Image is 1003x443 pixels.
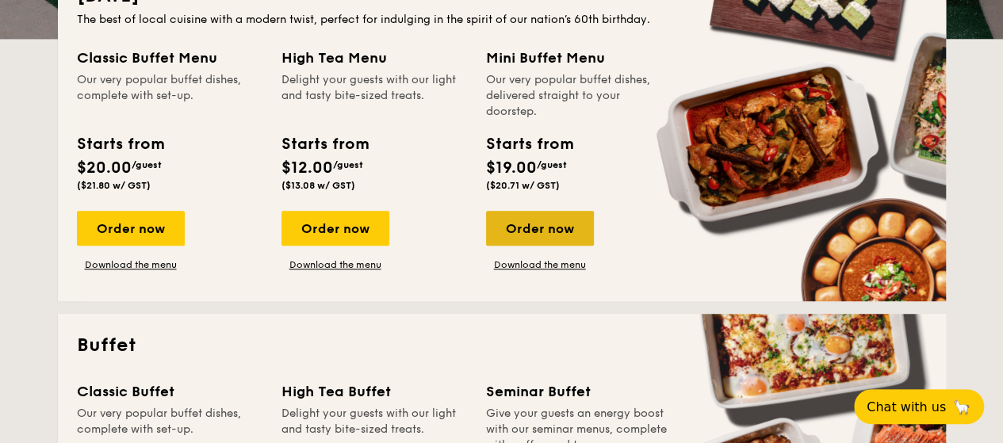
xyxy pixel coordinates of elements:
span: ($20.71 w/ GST) [486,180,560,191]
a: Download the menu [486,258,594,271]
div: Starts from [281,132,368,156]
div: Seminar Buffet [486,380,672,403]
a: Download the menu [281,258,389,271]
div: Classic Buffet Menu [77,47,262,69]
span: /guest [333,159,363,170]
h2: Buffet [77,333,927,358]
div: Mini Buffet Menu [486,47,672,69]
div: Delight your guests with our light and tasty bite-sized treats. [281,72,467,120]
div: High Tea Buffet [281,380,467,403]
span: $19.00 [486,158,537,178]
div: Our very popular buffet dishes, delivered straight to your doorstep. [486,72,672,120]
span: $12.00 [281,158,333,178]
button: Chat with us🦙 [854,389,984,424]
div: Order now [486,211,594,246]
div: Order now [77,211,185,246]
div: Classic Buffet [77,380,262,403]
span: /guest [132,159,162,170]
span: 🦙 [952,398,971,416]
div: Starts from [486,132,572,156]
span: Chat with us [867,399,946,414]
div: The best of local cuisine with a modern twist, perfect for indulging in the spirit of our nation’... [77,12,927,28]
div: Our very popular buffet dishes, complete with set-up. [77,72,262,120]
span: ($13.08 w/ GST) [281,180,355,191]
div: Order now [281,211,389,246]
span: ($21.80 w/ GST) [77,180,151,191]
span: /guest [537,159,567,170]
span: $20.00 [77,158,132,178]
div: Starts from [77,132,163,156]
div: High Tea Menu [281,47,467,69]
a: Download the menu [77,258,185,271]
